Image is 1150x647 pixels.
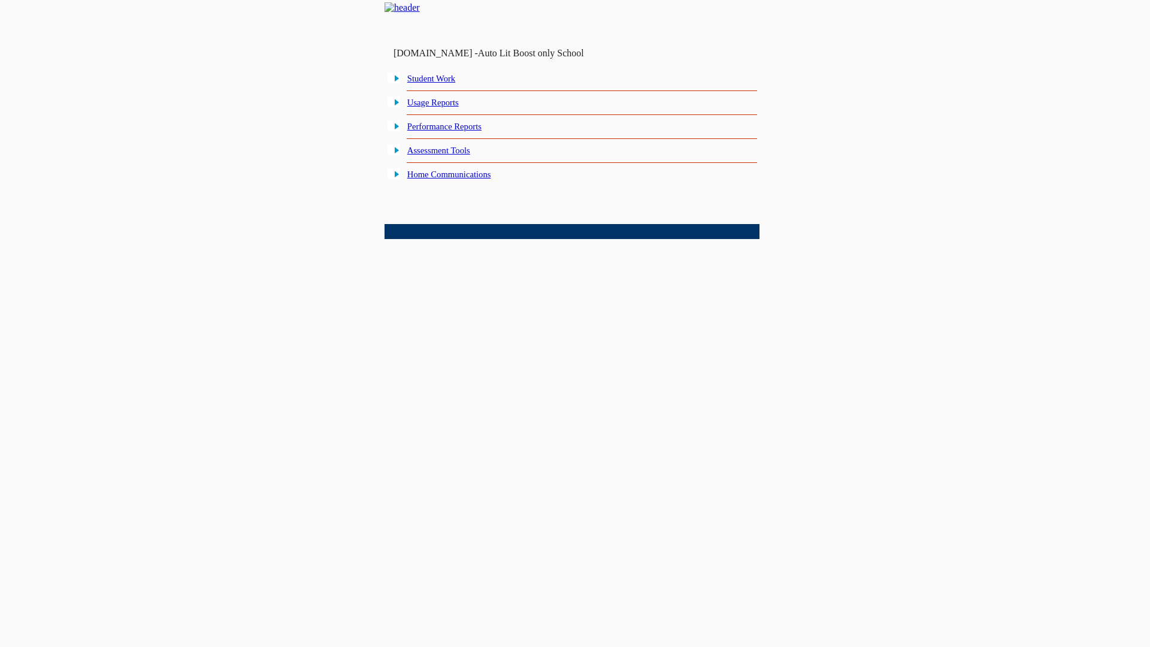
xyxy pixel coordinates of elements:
a: Home Communications [407,170,491,179]
td: [DOMAIN_NAME] - [394,48,614,59]
img: header [385,2,420,13]
a: Student Work [407,74,455,83]
nobr: Auto Lit Boost only School [478,48,584,58]
img: plus.gif [388,144,400,155]
a: Assessment Tools [407,146,470,155]
a: Usage Reports [407,98,459,107]
img: plus.gif [388,72,400,83]
img: plus.gif [388,96,400,107]
a: Performance Reports [407,122,482,131]
img: plus.gif [388,120,400,131]
img: plus.gif [388,168,400,179]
